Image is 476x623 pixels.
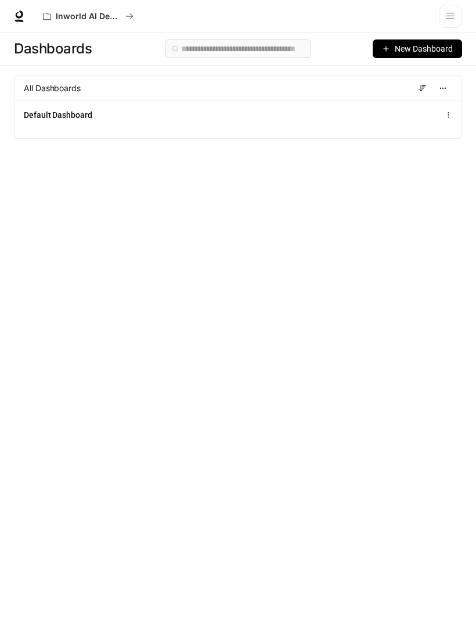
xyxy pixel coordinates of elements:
a: Default Dashboard [24,109,92,121]
button: All workspaces [38,5,139,28]
button: open drawer [439,5,462,28]
span: New Dashboard [395,42,453,55]
button: New Dashboard [373,39,462,58]
p: Inworld AI Demos [56,12,121,21]
span: All Dashboards [24,82,81,94]
span: Dashboards [14,37,92,60]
